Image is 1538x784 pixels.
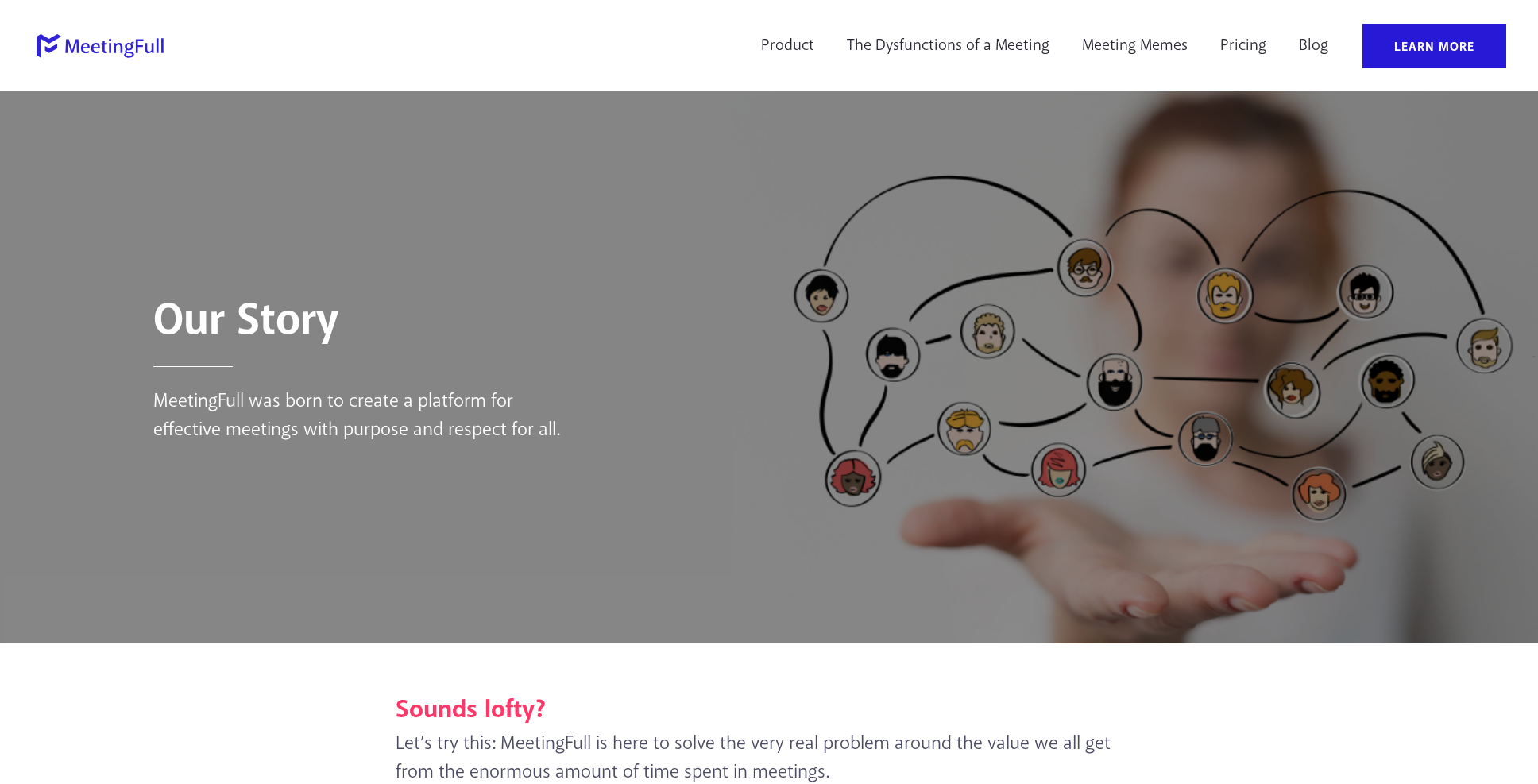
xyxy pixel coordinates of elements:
ss-char: O [153,292,184,350]
ss-char: u [184,292,209,350]
ss-char: r [300,292,316,350]
a: Blog [1289,24,1339,68]
a: Meeting Memes [1072,24,1198,68]
a: Pricing [1210,24,1277,68]
ss-char: t [260,292,276,350]
div: Sounds lofty? [396,691,1142,729]
ss-char: o [276,292,300,350]
ss-char: S [237,292,260,350]
ss-char: r [209,292,225,350]
a: The Dysfunctions of a Meeting [837,24,1060,68]
ss-char: y [316,292,338,350]
a: Learn More [1362,24,1506,68]
a: Product [751,24,825,68]
h2: MeetingFull was born to create a platform for effective meetings with purpose and respect for all. [153,387,574,444]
